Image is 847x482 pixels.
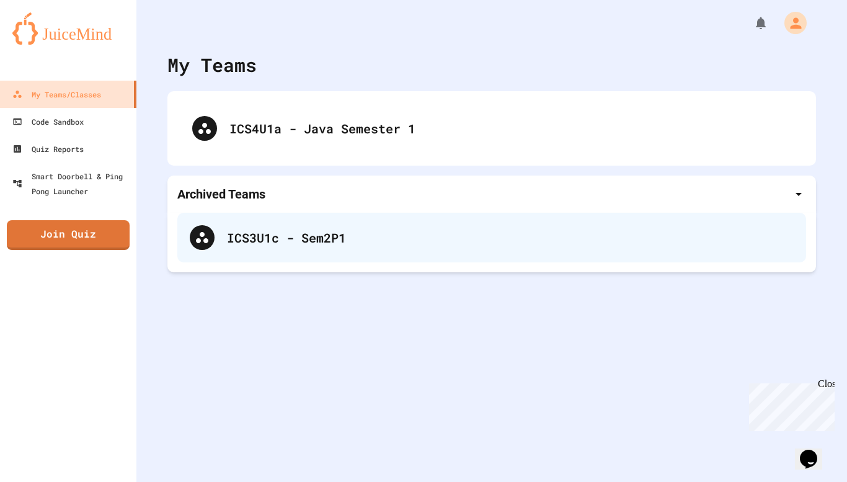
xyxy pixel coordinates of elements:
[180,104,804,153] div: ICS4U1a - Java Semester 1
[177,213,806,262] div: ICS3U1c - Sem2P1
[177,185,265,203] p: Archived Teams
[12,141,84,156] div: Quiz Reports
[229,119,791,138] div: ICS4U1a - Java Semester 1
[7,220,130,250] a: Join Quiz
[744,378,835,431] iframe: chat widget
[12,87,101,102] div: My Teams/Classes
[227,228,794,247] div: ICS3U1c - Sem2P1
[12,169,131,199] div: Smart Doorbell & Ping Pong Launcher
[167,51,257,79] div: My Teams
[12,114,84,129] div: Code Sandbox
[730,12,771,33] div: My Notifications
[771,9,810,37] div: My Account
[795,432,835,470] iframe: chat widget
[5,5,86,79] div: Chat with us now!Close
[12,12,124,45] img: logo-orange.svg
